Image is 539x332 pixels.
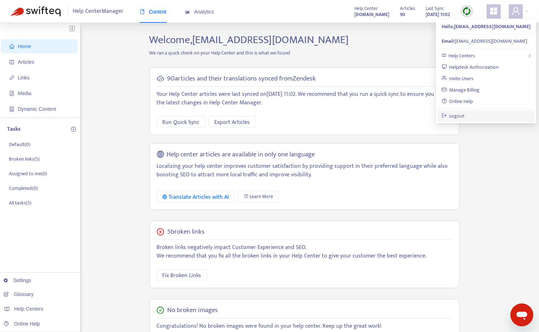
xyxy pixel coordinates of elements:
[18,59,34,65] span: Articles
[157,228,164,235] span: close-circle
[442,22,530,31] strong: Hello, [EMAIL_ADDRESS][DOMAIN_NAME]
[400,11,405,19] strong: 90
[144,49,465,57] p: We ran a quick check on your Help Center and this is what we found
[157,90,452,107] p: Your Help Center articles were last synced on [DATE] 11:02 . We recommend that you run a quick sy...
[140,9,145,14] span: book
[157,151,164,159] span: global
[442,74,474,83] a: Invite Users
[157,269,207,281] button: Fix Broken Links
[157,243,452,260] p: Broken links negatively impact Customer Experience and SEO. We recommend that you fix all the bro...
[4,277,31,283] a: Settings
[9,141,30,148] p: Default ( 0 )
[163,118,200,127] span: Run Quick Sync
[209,116,256,128] button: Export Articles
[442,97,473,105] a: Online Help
[442,86,480,94] a: Manage Billing
[512,7,520,15] span: user
[9,155,40,163] p: Broken links ( 5 )
[166,151,315,159] h5: Help center articles are available in only one language
[9,170,47,177] p: Assigned to me ( 0 )
[7,125,21,134] p: Tasks
[18,43,31,49] span: Home
[168,228,205,236] h5: 5 broken links
[250,193,273,201] span: Learn More
[157,116,205,128] button: Run Quick Sync
[140,9,166,15] span: Content
[442,112,465,120] a: Logout
[18,106,56,112] span: Dynamic Content
[168,306,218,315] h5: No broken images
[528,54,532,58] span: right
[168,75,316,83] h5: 90 articles and their translations synced from Zendesk
[442,37,455,45] strong: Email:
[18,75,30,81] span: Links
[4,321,40,327] a: Online Help
[448,52,475,60] span: Help Centers
[426,5,444,12] span: Last Sync
[238,191,279,202] a: Learn More
[9,199,31,207] p: All tasks ( 5 )
[426,11,450,19] strong: [DATE] 11:02
[9,44,14,49] span: home
[9,91,14,96] span: file-image
[354,5,378,12] span: Help Center
[400,5,415,12] span: Articles
[510,304,533,326] iframe: Button to launch messaging window
[9,107,14,111] span: container
[157,191,235,202] button: Translate Articles with AI
[489,7,498,15] span: appstore
[157,307,164,314] span: check-circle
[185,9,190,14] span: area-chart
[442,63,499,71] a: Helpdesk Authorization
[71,127,76,132] span: plus-circle
[462,7,471,16] img: sync.dc5367851b00ba804db3.png
[157,162,452,179] p: Localizing your help center improves customer satisfaction by providing support in their preferre...
[4,291,34,297] a: Glossary
[215,118,250,127] span: Export Articles
[9,75,14,80] span: link
[9,185,38,192] p: Completed ( 0 )
[185,9,214,15] span: Analytics
[354,11,389,19] strong: [DOMAIN_NAME]
[9,59,14,64] span: account-book
[11,6,61,16] img: Swifteq
[73,5,124,18] span: Help Center Manager
[157,75,164,82] span: cloud-sync
[18,90,31,96] span: Media
[163,193,229,202] div: Translate Articles with AI
[14,306,43,312] span: Help Centers
[149,31,349,49] span: Welcome, [EMAIL_ADDRESS][DOMAIN_NAME]
[442,37,530,45] div: [EMAIL_ADDRESS][DOMAIN_NAME]
[354,10,389,19] a: [DOMAIN_NAME]
[163,271,201,280] span: Fix Broken Links
[157,322,452,331] p: Congratulations! No broken images were found in your help center. Keep up the great work!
